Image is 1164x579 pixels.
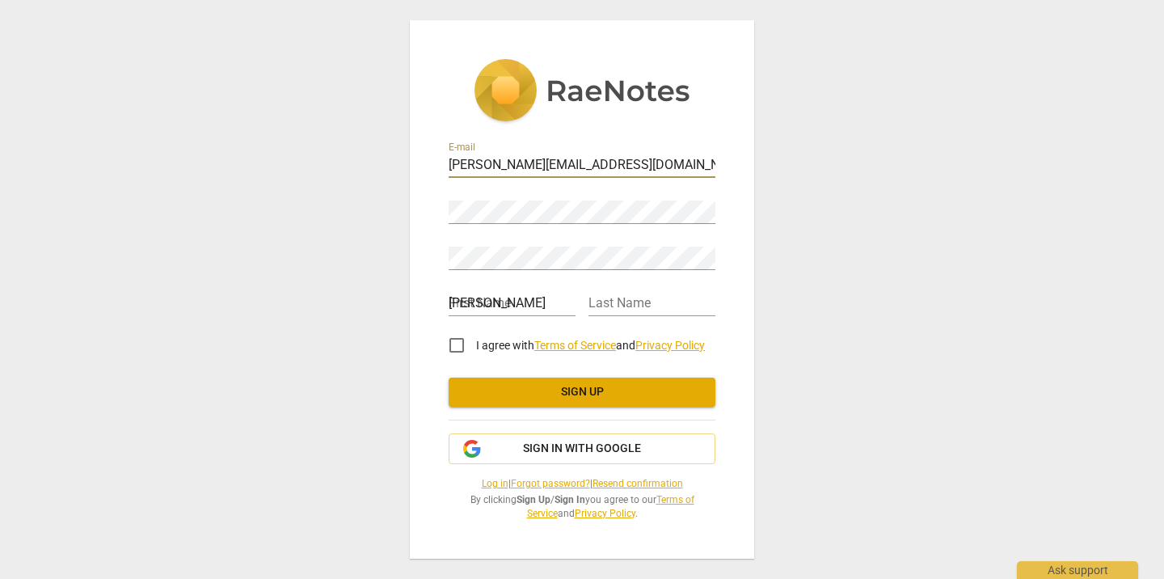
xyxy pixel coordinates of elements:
[635,339,705,352] a: Privacy Policy
[593,478,683,489] a: Resend confirmation
[555,494,585,505] b: Sign In
[534,339,616,352] a: Terms of Service
[482,478,508,489] a: Log in
[523,441,641,457] span: Sign in with Google
[449,477,715,491] span: | |
[449,143,475,153] label: E-mail
[511,478,590,489] a: Forgot password?
[575,508,635,519] a: Privacy Policy
[476,339,705,352] span: I agree with and
[449,433,715,464] button: Sign in with Google
[462,384,702,400] span: Sign up
[527,494,694,519] a: Terms of Service
[449,493,715,520] span: By clicking / you agree to our and .
[474,59,690,125] img: 5ac2273c67554f335776073100b6d88f.svg
[449,378,715,407] button: Sign up
[1017,561,1138,579] div: Ask support
[517,494,550,505] b: Sign Up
